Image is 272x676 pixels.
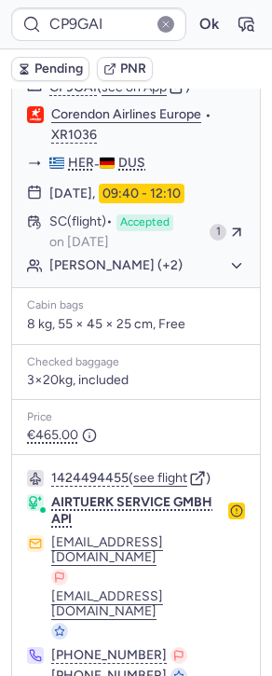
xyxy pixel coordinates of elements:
button: Ok [194,9,224,39]
span: on [DATE] [49,235,109,250]
div: ( ) [51,470,245,487]
button: Pending [11,57,89,81]
div: Checked baggage [27,356,245,369]
span: AIRTUERK SERVICE GMBH API [51,494,212,527]
button: [PERSON_NAME] (+2) [49,257,245,274]
div: Price [27,411,245,424]
span: Pending [34,62,83,76]
span: SC (flight) [49,214,113,231]
button: [PHONE_NUMBER] [51,647,167,664]
button: [EMAIL_ADDRESS][DOMAIN_NAME] [51,535,245,565]
p: 8 kg, 55 × 45 × 25 cm, Free [27,316,245,333]
button: XR1036 [51,127,97,144]
span: DUS [118,155,145,172]
span: HER [68,155,94,172]
span: PNR [120,62,146,76]
span: Accepted [116,214,173,231]
button: see flight [133,471,187,486]
button: [EMAIL_ADDRESS][DOMAIN_NAME] [51,589,245,619]
time: 09:40 - 12:10 [99,184,184,204]
div: 1 [210,224,226,241]
button: SC(flight)Acceptedon [DATE]1 [12,211,260,254]
div: [DATE], [49,184,184,204]
div: - [49,155,245,172]
div: • [51,106,245,144]
button: see on App [102,80,167,95]
button: PNR [97,57,153,81]
div: Cabin bags [27,299,245,312]
figure: XR airline logo [27,106,44,123]
a: Corendon Airlines Europe [51,106,201,123]
span: 3×20kg, included [27,373,129,388]
input: PNR Reference [11,7,186,41]
button: 1424494455 [51,470,129,487]
span: €465.00 [27,428,97,443]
